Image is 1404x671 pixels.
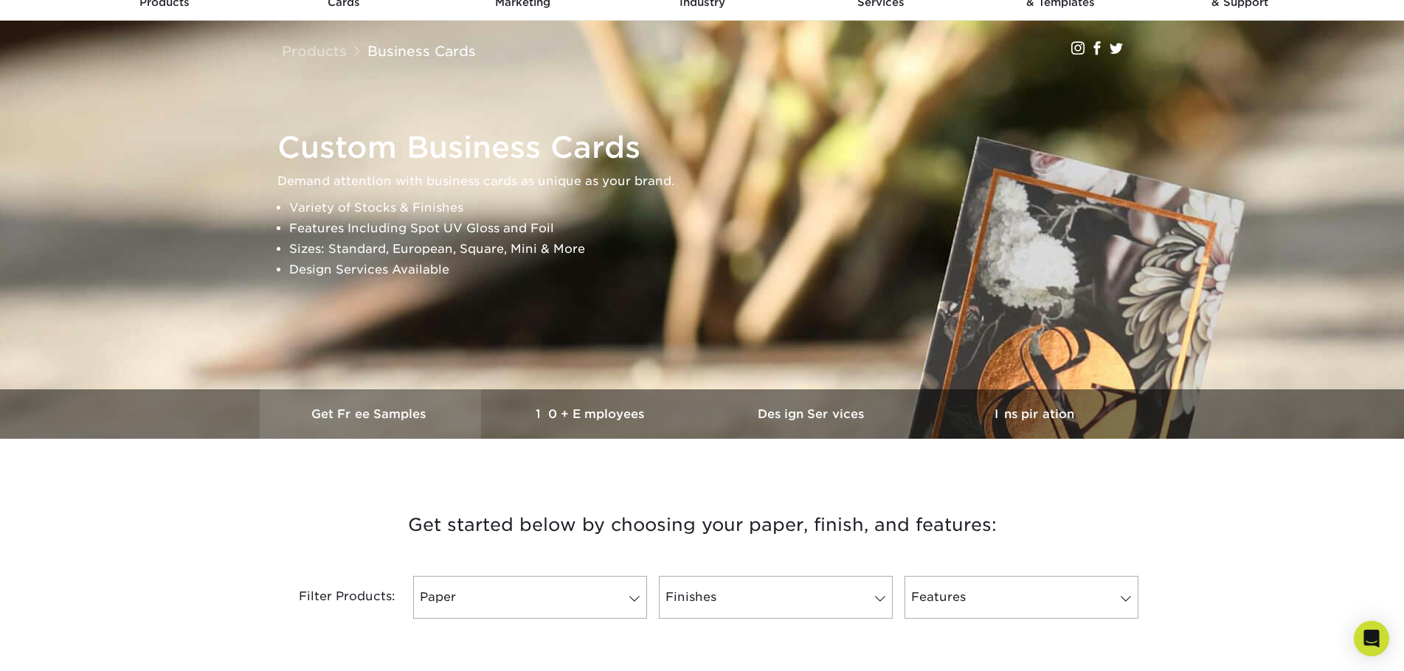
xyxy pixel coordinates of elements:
[289,239,1141,260] li: Sizes: Standard, European, Square, Mini & More
[260,407,481,421] h3: Get Free Samples
[481,407,702,421] h3: 10+ Employees
[277,130,1141,165] h1: Custom Business Cards
[367,43,476,59] a: Business Cards
[924,389,1145,439] a: Inspiration
[413,576,647,619] a: Paper
[260,389,481,439] a: Get Free Samples
[277,171,1141,192] p: Demand attention with business cards as unique as your brand.
[289,260,1141,280] li: Design Services Available
[260,576,407,619] div: Filter Products:
[1354,621,1389,656] div: Open Intercom Messenger
[905,576,1138,619] a: Features
[481,389,702,439] a: 10+ Employees
[702,407,924,421] h3: Design Services
[271,492,1134,558] h3: Get started below by choosing your paper, finish, and features:
[289,218,1141,239] li: Features Including Spot UV Gloss and Foil
[702,389,924,439] a: Design Services
[659,576,893,619] a: Finishes
[289,198,1141,218] li: Variety of Stocks & Finishes
[282,43,347,59] a: Products
[924,407,1145,421] h3: Inspiration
